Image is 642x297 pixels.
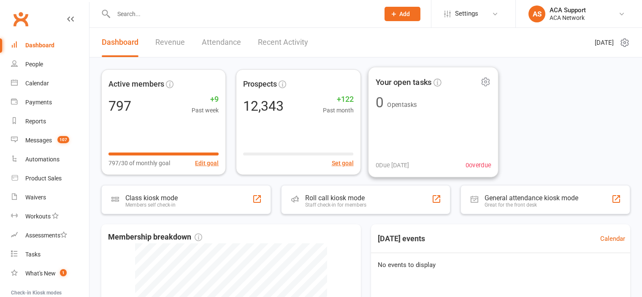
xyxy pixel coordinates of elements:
[11,131,89,150] a: Messages 107
[11,207,89,226] a: Workouts
[125,202,178,208] div: Members self check-in
[102,28,138,57] a: Dashboard
[371,231,432,246] h3: [DATE] events
[11,36,89,55] a: Dashboard
[323,106,354,115] span: Past month
[25,137,52,144] div: Messages
[108,158,170,168] span: 797/30 of monthly goal
[195,158,219,168] button: Edit goal
[192,93,219,106] span: +9
[375,95,383,109] div: 0
[399,11,410,17] span: Add
[202,28,241,57] a: Attendance
[25,118,46,125] div: Reports
[465,160,491,170] span: 0 overdue
[243,99,284,113] div: 12,343
[550,14,586,22] div: ACA Network
[243,78,277,90] span: Prospects
[25,61,43,68] div: People
[375,76,431,89] span: Your open tasks
[11,188,89,207] a: Waivers
[11,55,89,74] a: People
[485,202,578,208] div: Great for the front desk
[485,194,578,202] div: General attendance kiosk mode
[11,93,89,112] a: Payments
[155,28,185,57] a: Revenue
[108,231,202,243] span: Membership breakdown
[595,38,614,48] span: [DATE]
[375,160,409,170] span: 0 Due [DATE]
[11,264,89,283] a: What's New1
[368,253,634,277] div: No events to display
[25,270,56,277] div: What's New
[11,226,89,245] a: Assessments
[600,234,625,244] a: Calendar
[305,194,366,202] div: Roll call kiosk mode
[25,80,49,87] div: Calendar
[455,4,478,23] span: Settings
[11,245,89,264] a: Tasks
[25,99,52,106] div: Payments
[25,175,62,182] div: Product Sales
[11,169,89,188] a: Product Sales
[258,28,308,57] a: Recent Activity
[125,194,178,202] div: Class kiosk mode
[25,232,67,239] div: Assessments
[332,158,354,168] button: Set goal
[11,150,89,169] a: Automations
[192,106,219,115] span: Past week
[528,5,545,22] div: AS
[25,42,54,49] div: Dashboard
[11,74,89,93] a: Calendar
[60,269,67,276] span: 1
[550,6,586,14] div: ACA Support
[387,101,417,108] span: Open tasks
[57,136,69,143] span: 107
[305,202,366,208] div: Staff check-in for members
[10,8,31,30] a: Clubworx
[385,7,420,21] button: Add
[323,93,354,106] span: +122
[11,112,89,131] a: Reports
[25,213,51,220] div: Workouts
[108,78,164,90] span: Active members
[25,194,46,201] div: Waivers
[25,156,60,163] div: Automations
[108,99,131,113] div: 797
[111,8,374,20] input: Search...
[25,251,41,258] div: Tasks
